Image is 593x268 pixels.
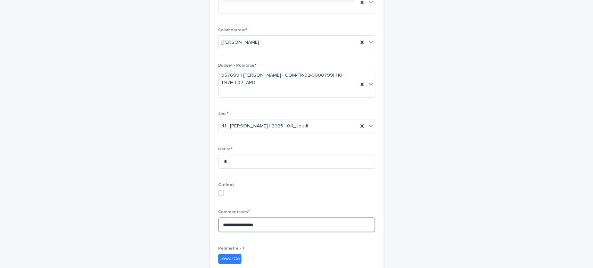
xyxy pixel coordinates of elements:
span: Heure [218,147,232,151]
span: Collaborateur [218,28,247,32]
span: Jour [218,112,229,116]
span: Budget - Pointage [218,64,256,68]
div: TowerCo [218,254,241,264]
span: Outlook [218,183,234,187]
span: [PERSON_NAME] [221,39,259,46]
span: Périmètre - T [218,246,245,251]
span: 41 | [PERSON_NAME] | 2025 | 04_Jeudi [221,123,308,130]
span: Commentaires [218,210,250,214]
span: 957699 | [PERSON_NAME] | COM-FR-02-0000799| 110 | 1.97H | 02_APD [221,72,355,86]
